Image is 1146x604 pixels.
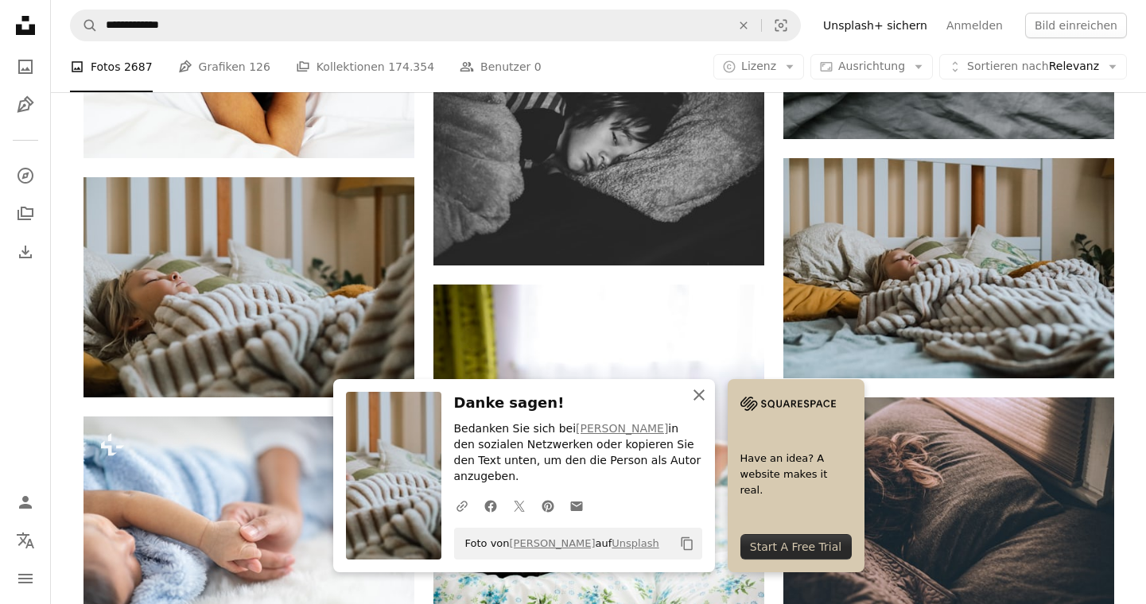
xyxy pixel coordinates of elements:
[10,51,41,83] a: Fotos
[388,58,434,75] span: 174.354
[740,392,836,416] img: file-1705255347840-230a6ab5bca9image
[84,280,414,294] a: Ein kleines Mädchen liegt im Bett unter einer Decke
[783,261,1114,275] a: Ein kleines Kind, das unter einer Decke auf einem Bett schläft
[10,89,41,121] a: Grafiken
[476,490,505,521] a: Auf Facebook teilen
[1025,13,1127,38] button: Bild einreichen
[740,534,852,559] div: Start A Free Trial
[939,54,1127,79] button: Sortieren nachRelevanz
[84,177,414,397] img: Ein kleines Mädchen liegt im Bett unter einer Decke
[576,422,668,435] a: [PERSON_NAME]
[10,236,41,268] a: Bisherige Downloads
[10,563,41,594] button: Menü
[967,60,1049,72] span: Sortieren nach
[71,10,98,41] button: Unsplash suchen
[838,60,905,72] span: Ausrichtung
[612,537,658,549] a: Unsplash
[726,10,761,41] button: Löschen
[534,490,562,521] a: Auf Pinterest teilen
[10,525,41,556] button: Sprache
[10,486,41,518] a: Anmelden / Registrieren
[674,530,701,557] button: In die Zwischenablage kopieren
[783,158,1114,378] img: Ein kleines Kind, das unter einer Decke auf einem Bett schläft
[562,490,591,521] a: Via E-Mail teilen teilen
[178,41,270,92] a: Grafiken 126
[762,10,800,41] button: Visuelle Suche
[10,198,41,230] a: Kollektionen
[457,531,659,556] span: Foto von auf
[454,392,702,415] h3: Danke sagen!
[510,537,596,549] a: [PERSON_NAME]
[741,60,776,72] span: Lizenz
[460,41,542,92] a: Benutzer 0
[728,379,864,572] a: Have an idea? A website makes it real.Start A Free Trial
[937,13,1012,38] a: Anmelden
[70,10,801,41] form: Finden Sie Bildmaterial auf der ganzen Webseite
[740,451,852,498] span: Have an idea? A website makes it real.
[967,59,1099,75] span: Relevanz
[454,421,702,485] p: Bedanken Sie sich bei in den sozialen Netzwerken oder kopieren Sie den Text unten, um den die Per...
[713,54,804,79] button: Lizenz
[505,490,534,521] a: Auf Twitter teilen
[10,160,41,192] a: Entdecken
[814,13,937,38] a: Unsplash+ sichern
[534,58,542,75] span: 0
[810,54,933,79] button: Ausrichtung
[783,500,1114,514] a: Frau schläft auf Bett unter Decken
[249,58,270,75] span: 126
[10,10,41,45] a: Startseite — Unsplash
[84,519,414,533] a: Neugeborenes schläft im Bett
[296,41,434,92] a: Kollektionen 174.354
